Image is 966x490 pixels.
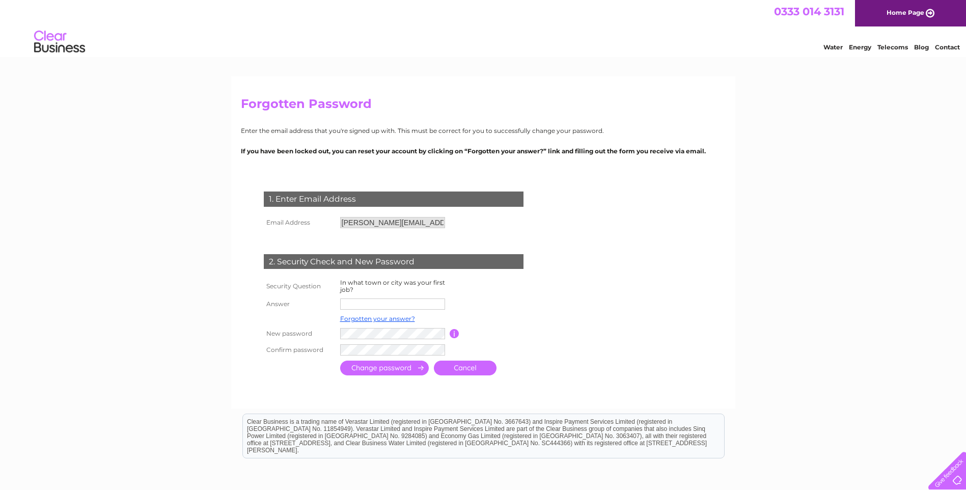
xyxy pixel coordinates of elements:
a: Forgotten your answer? [340,315,415,322]
p: Enter the email address that you're signed up with. This must be correct for you to successfully ... [241,126,726,135]
th: Confirm password [261,342,338,358]
th: Security Question [261,277,338,296]
div: 1. Enter Email Address [264,192,523,207]
a: Cancel [434,361,496,375]
a: Telecoms [877,43,908,51]
p: If you have been locked out, you can reset your account by clicking on “Forgotten your answer?” l... [241,146,726,156]
a: Contact [935,43,960,51]
a: Blog [914,43,929,51]
th: New password [261,325,338,342]
div: 2. Security Check and New Password [264,254,523,269]
a: Energy [849,43,871,51]
div: Clear Business is a trading name of Verastar Limited (registered in [GEOGRAPHIC_DATA] No. 3667643... [243,6,724,49]
h2: Forgotten Password [241,97,726,116]
input: Submit [340,361,429,375]
img: logo.png [34,26,86,58]
a: Water [823,43,843,51]
label: In what town or city was your first job? [340,279,445,293]
th: Answer [261,296,338,312]
th: Email Address [261,214,338,231]
a: 0333 014 3131 [774,5,844,18]
input: Information [450,329,459,338]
